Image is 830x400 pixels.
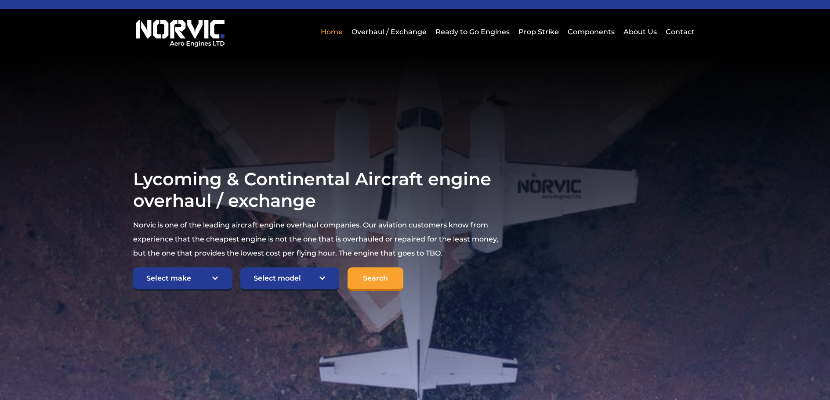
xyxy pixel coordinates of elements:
[348,267,403,291] input: Search
[565,21,617,43] a: Components
[621,21,659,43] a: About Us
[516,21,561,43] a: Prop Strike
[133,168,500,211] h1: Lycoming & Continental Aircraft engine overhaul / exchange
[133,218,500,260] p: Norvic is one of the leading aircraft engine overhaul companies. Our aviation customers know from...
[133,16,227,47] img: Norvic Aero Engines logo
[319,21,345,43] a: Home
[349,21,429,43] a: Overhaul / Exchange
[433,21,512,43] a: Ready to Go Engines
[663,21,695,43] a: Contact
